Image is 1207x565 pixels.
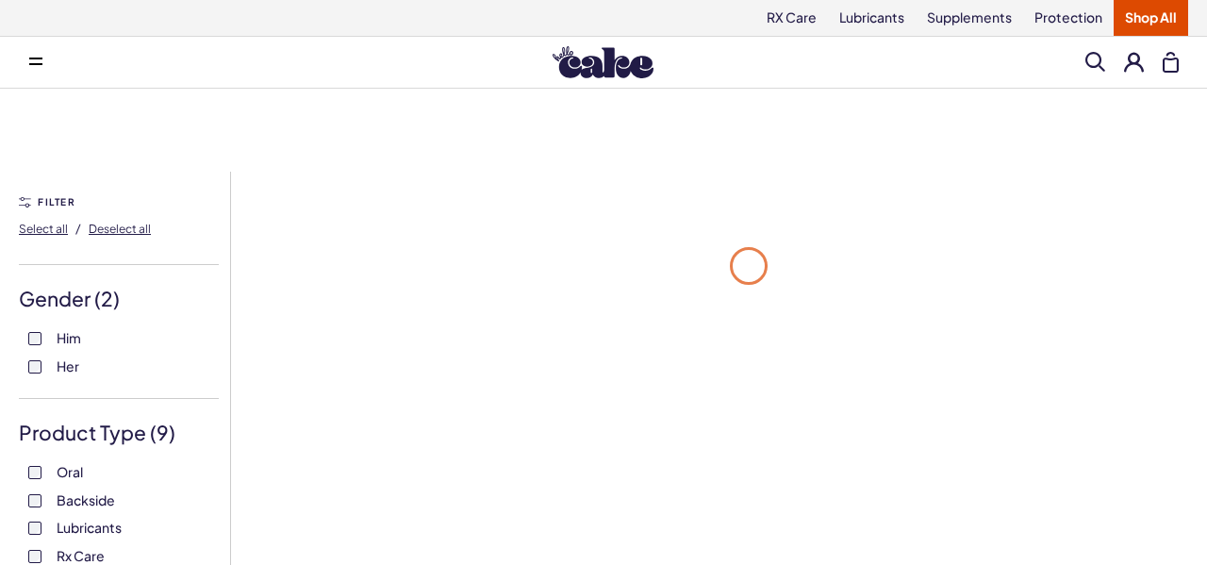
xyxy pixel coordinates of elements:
[28,522,41,535] input: Lubricants
[553,46,653,78] img: Hello Cake
[57,488,115,512] span: Backside
[57,354,79,378] span: Her
[28,332,41,345] input: Him
[57,325,81,350] span: Him
[28,494,41,507] input: Backside
[57,515,122,540] span: Lubricants
[28,550,41,563] input: Rx Care
[19,213,68,243] button: Select all
[28,360,41,374] input: Her
[75,220,81,237] span: /
[19,222,68,236] span: Select all
[28,466,41,479] input: Oral
[57,459,83,484] span: Oral
[89,213,151,243] button: Deselect all
[89,222,151,236] span: Deselect all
